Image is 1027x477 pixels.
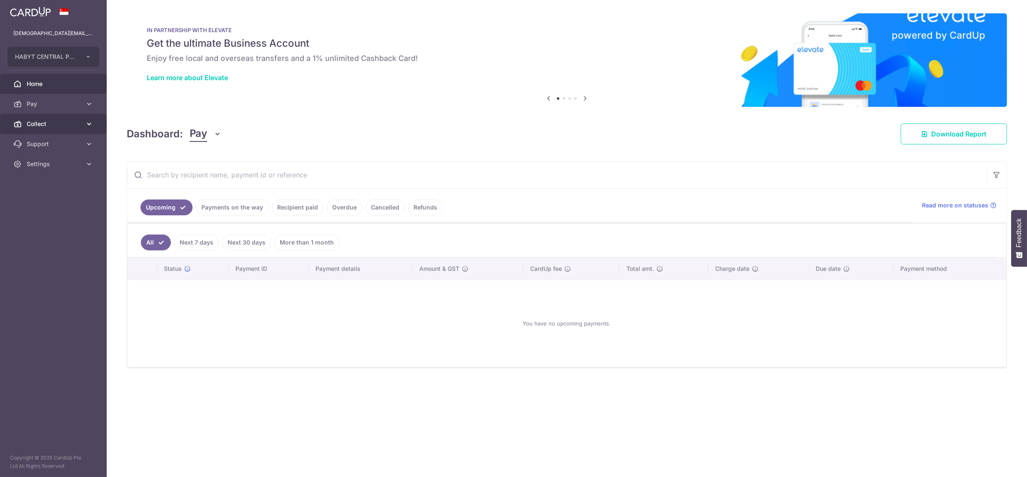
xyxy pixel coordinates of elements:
th: Payment details [309,258,413,280]
th: Payment ID [229,258,309,280]
a: Payments on the way [196,199,268,215]
button: Pay [190,126,222,142]
span: CardUp fee [530,265,562,273]
p: [DEMOGRAPHIC_DATA][EMAIL_ADDRESS][DOMAIN_NAME] [13,29,93,38]
span: Pay [27,100,82,108]
span: Download Report [931,129,987,139]
a: Cancelled [366,199,405,215]
a: More than 1 month [274,235,339,250]
a: Next 7 days [174,235,219,250]
a: Learn more about Elevate [147,73,228,82]
img: CardUp [10,7,51,17]
a: Read more on statuses [922,201,997,209]
th: Payment method [894,258,1006,280]
a: Recipient paid [272,199,323,215]
span: Due date [816,265,841,273]
span: Support [27,140,82,148]
h6: Enjoy free local and overseas transfers and a 1% unlimited Cashback Card! [147,53,987,63]
span: Amount & GST [419,265,459,273]
button: HABYT CENTRAL PTE. LTD. [8,47,99,67]
button: Feedback - Show survey [1011,210,1027,267]
span: Status [164,265,182,273]
a: Overdue [327,199,362,215]
a: Download Report [901,124,1007,144]
span: Total amt. [626,265,654,273]
a: All [141,235,171,250]
h4: Dashboard: [127,126,183,141]
span: Feedback [1015,218,1023,247]
span: HABYT CENTRAL PTE. LTD. [15,53,77,61]
a: Refunds [408,199,443,215]
h5: Get the ultimate Business Account [147,37,987,50]
img: Renovation banner [127,13,1007,107]
p: IN PARTNERSHIP WITH ELEVATE [147,27,987,33]
span: Read more on statuses [922,201,988,209]
a: Upcoming [140,199,193,215]
div: You have no upcoming payments. [138,287,996,360]
a: Next 30 days [222,235,271,250]
span: Help [19,6,36,13]
span: Charge date [715,265,749,273]
span: Pay [190,126,207,142]
span: Home [27,80,82,88]
input: Search by recipient name, payment id or reference [127,162,987,188]
span: Settings [27,160,82,168]
span: Collect [27,120,82,128]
